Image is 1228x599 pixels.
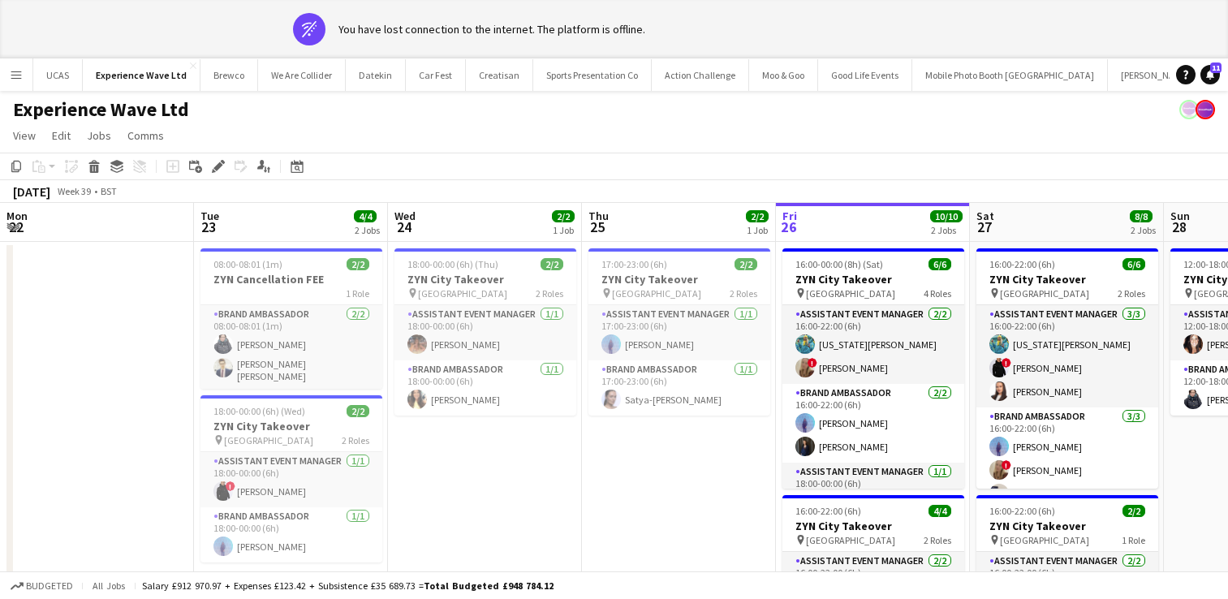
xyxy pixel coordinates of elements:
span: 28 [1168,218,1190,236]
app-card-role: Brand Ambassador1/118:00-00:00 (6h)[PERSON_NAME] [394,360,576,416]
div: 2 Jobs [355,224,380,236]
span: View [13,128,36,143]
span: Mon [6,209,28,223]
span: 25 [586,218,609,236]
button: Moo & Goo [749,59,818,91]
span: 6/6 [929,258,951,270]
div: Salary £912 970.97 + Expenses £123.42 + Subsistence £35 689.73 = [142,580,554,592]
span: Comms [127,128,164,143]
span: 10/10 [930,210,963,222]
span: 2 Roles [730,287,757,299]
h3: ZYN City Takeover [200,419,382,433]
span: 6/6 [1122,258,1145,270]
span: Fri [782,209,797,223]
span: Total Budgeted £948 784.12 [424,580,554,592]
app-user-avatar: Lucy Carpenter [1196,100,1215,119]
button: UCAS [33,59,83,91]
span: 2 Roles [536,287,563,299]
h3: ZYN City Takeover [782,519,964,533]
app-card-role: Brand Ambassador1/118:00-00:00 (6h)[PERSON_NAME] [200,507,382,562]
app-card-role: Assistant Event Manager3/316:00-22:00 (6h)[US_STATE][PERSON_NAME]![PERSON_NAME][PERSON_NAME] [976,305,1158,407]
span: 2/2 [347,258,369,270]
span: 17:00-23:00 (6h) [601,258,667,270]
h1: Experience Wave Ltd [13,97,189,122]
span: 4/4 [354,210,377,222]
span: 2/2 [735,258,757,270]
span: [GEOGRAPHIC_DATA] [806,534,895,546]
app-user-avatar: Sophie Barnes [1179,100,1199,119]
button: Brewco [200,59,258,91]
span: 2 Roles [342,434,369,446]
span: Thu [588,209,609,223]
span: Week 39 [54,185,94,197]
app-job-card: 16:00-22:00 (6h)6/6ZYN City Takeover [GEOGRAPHIC_DATA]2 RolesAssistant Event Manager3/316:00-22:0... [976,248,1158,489]
h3: ZYN Cancellation FEE [200,272,382,287]
div: BST [101,185,117,197]
span: ! [1002,358,1011,368]
button: Experience Wave Ltd [83,59,200,91]
span: 23 [198,218,219,236]
a: Edit [45,125,77,146]
span: Edit [52,128,71,143]
span: 2/2 [1122,505,1145,517]
span: 2/2 [552,210,575,222]
span: Sun [1170,209,1190,223]
button: Creatisan [466,59,533,91]
button: We Are Collider [258,59,346,91]
span: 1 Role [346,287,369,299]
button: Budgeted [8,577,75,595]
span: [GEOGRAPHIC_DATA] [418,287,507,299]
span: 16:00-00:00 (8h) (Sat) [795,258,883,270]
span: ! [1002,460,1011,470]
app-card-role: Assistant Event Manager1/118:00-00:00 (6h)![PERSON_NAME] [200,452,382,507]
span: Sat [976,209,994,223]
span: 16:00-22:00 (6h) [989,258,1055,270]
span: ! [226,481,235,491]
div: 1 Job [747,224,768,236]
span: 18:00-00:00 (6h) (Thu) [407,258,498,270]
app-card-role: Assistant Event Manager2/216:00-22:00 (6h)[US_STATE][PERSON_NAME]![PERSON_NAME] [782,305,964,384]
span: [GEOGRAPHIC_DATA] [224,434,313,446]
h3: ZYN City Takeover [588,272,770,287]
app-card-role: Brand Ambassador3/316:00-22:00 (6h)[PERSON_NAME]![PERSON_NAME][PERSON_NAME] [976,407,1158,510]
span: 16:00-22:00 (6h) [795,505,861,517]
span: [GEOGRAPHIC_DATA] [1000,287,1089,299]
app-job-card: 18:00-00:00 (6h) (Wed)2/2ZYN City Takeover [GEOGRAPHIC_DATA]2 RolesAssistant Event Manager1/118:0... [200,395,382,562]
span: ! [808,358,817,368]
span: 08:00-08:01 (1m) [213,258,282,270]
div: 1 Job [553,224,574,236]
span: 11 [1210,62,1222,73]
span: 24 [392,218,416,236]
span: 16:00-22:00 (6h) [989,505,1055,517]
button: Datekin [346,59,406,91]
div: 2 Jobs [1131,224,1156,236]
span: [GEOGRAPHIC_DATA] [612,287,701,299]
app-job-card: 08:00-08:01 (1m)2/2ZYN Cancellation FEE1 RoleBrand Ambassador2/208:00-08:01 (1m)[PERSON_NAME][PER... [200,248,382,389]
app-card-role: Assistant Event Manager1/117:00-23:00 (6h)[PERSON_NAME] [588,305,770,360]
span: 27 [974,218,994,236]
app-card-role: Brand Ambassador1/117:00-23:00 (6h)Satya-[PERSON_NAME] [588,360,770,416]
app-job-card: 18:00-00:00 (6h) (Thu)2/2ZYN City Takeover [GEOGRAPHIC_DATA]2 RolesAssistant Event Manager1/118:0... [394,248,576,416]
app-card-role: Brand Ambassador2/216:00-22:00 (6h)[PERSON_NAME][PERSON_NAME] [782,384,964,463]
h3: ZYN City Takeover [782,272,964,287]
span: All jobs [89,580,128,592]
span: 2/2 [347,405,369,417]
span: 1 Role [1122,534,1145,546]
button: Car Fest [406,59,466,91]
span: 2/2 [746,210,769,222]
button: Mobile Photo Booth [GEOGRAPHIC_DATA] [912,59,1108,91]
h3: ZYN City Takeover [976,519,1158,533]
div: You have lost connection to the internet. The platform is offline. [338,22,645,37]
app-card-role: Assistant Event Manager1/118:00-00:00 (6h) [782,463,964,518]
app-job-card: 17:00-23:00 (6h)2/2ZYN City Takeover [GEOGRAPHIC_DATA]2 RolesAssistant Event Manager1/117:00-23:0... [588,248,770,416]
app-card-role: Assistant Event Manager1/118:00-00:00 (6h)[PERSON_NAME] [394,305,576,360]
span: Tue [200,209,219,223]
span: 2 Roles [924,534,951,546]
span: [GEOGRAPHIC_DATA] [1000,534,1089,546]
a: View [6,125,42,146]
span: [GEOGRAPHIC_DATA] [806,287,895,299]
